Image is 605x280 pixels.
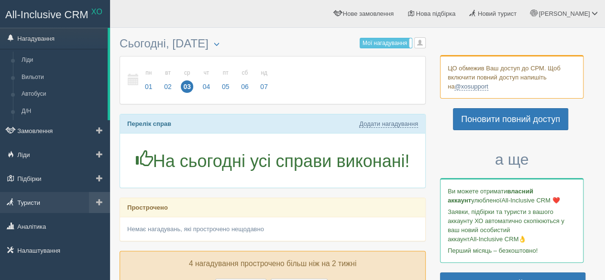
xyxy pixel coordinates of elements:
small: пт [220,69,232,77]
small: пн [143,69,155,77]
span: 06 [239,80,251,93]
small: нд [258,69,270,77]
b: Перелік справ [127,120,171,127]
a: Ліди [17,52,108,69]
h1: На сьогодні усі справи виконані! [127,150,418,171]
p: Заявки, підбірки та туристи з вашого аккаунту ХО автоматично скопіюються у ваш новий особистий ак... [448,207,576,244]
small: ср [181,69,193,77]
div: Немає нагадувань, які прострочено нещодавно [120,217,425,241]
a: пн 01 [140,64,158,97]
h3: а ще [440,151,583,168]
a: Поновити повний доступ [453,108,568,130]
span: Новий турист [478,10,517,17]
p: 4 нагадування прострочено більш ніж на 2 тижні [127,258,418,269]
a: сб 06 [236,64,254,97]
span: 04 [200,80,213,93]
a: @xosupport [454,83,488,90]
span: Мої нагадування [363,40,407,46]
span: All-Inclusive CRM👌 [470,235,527,243]
span: Нова підбірка [416,10,456,17]
span: All-Inclusive CRM ❤️ [501,197,560,204]
small: чт [200,69,213,77]
small: вт [162,69,174,77]
a: Автобуси [17,86,108,103]
b: власний аккаунт [448,188,533,204]
b: Прострочено [127,204,168,211]
a: нд 07 [255,64,271,97]
p: Перший місяць – безкоштовно! [448,246,576,255]
span: 01 [143,80,155,93]
a: Вильоти [17,69,108,86]
span: Нове замовлення [343,10,394,17]
a: Д/Н [17,103,108,120]
span: 05 [220,80,232,93]
span: 02 [162,80,174,93]
sup: XO [91,8,102,16]
small: сб [239,69,251,77]
span: 07 [258,80,270,93]
a: пт 05 [217,64,235,97]
a: ср 03 [178,64,196,97]
h3: Сьогодні, [DATE] [120,37,426,51]
a: Додати нагадування [359,120,418,128]
div: ЦО обмежив Ваш доступ до СРМ. Щоб включити повний доступ напишіть на [440,55,583,99]
span: 03 [181,80,193,93]
a: All-Inclusive CRM XO [0,0,110,27]
span: All-Inclusive CRM [5,9,88,21]
a: чт 04 [198,64,216,97]
a: вт 02 [159,64,177,97]
span: [PERSON_NAME] [539,10,590,17]
p: Ви можете отримати улюбленої [448,187,576,205]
